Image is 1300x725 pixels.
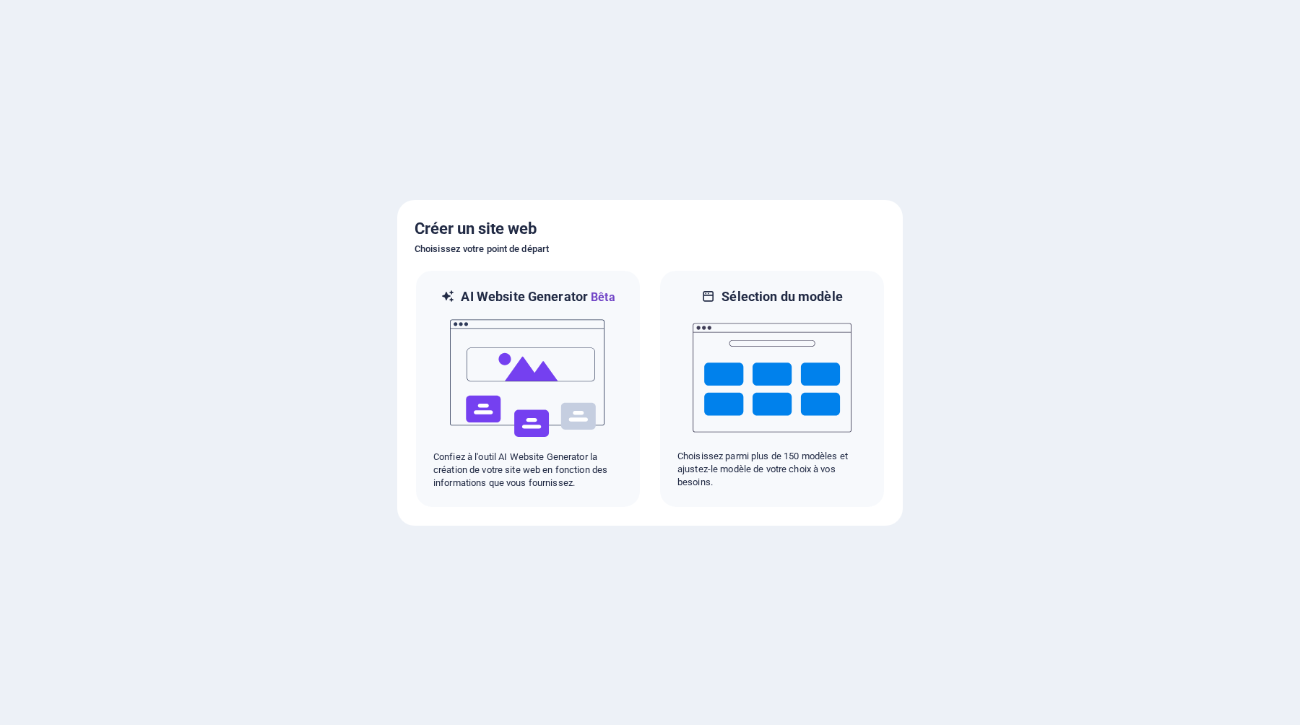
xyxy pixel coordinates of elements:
p: Choisissez parmi plus de 150 modèles et ajustez-le modèle de votre choix à vos besoins. [677,450,867,489]
h5: Créer un site web [415,217,885,240]
div: AI Website GeneratorBêtaaiConfiez à l'outil AI Website Generator la création de votre site web en... [415,269,641,508]
span: Bêta [588,290,615,304]
h6: Sélection du modèle [721,288,843,305]
img: ai [448,306,607,451]
h6: Choisissez votre point de départ [415,240,885,258]
h6: AI Website Generator [461,288,615,306]
div: Sélection du modèleChoisissez parmi plus de 150 modèles et ajustez-le modèle de votre choix à vos... [659,269,885,508]
p: Confiez à l'outil AI Website Generator la création de votre site web en fonction des informations... [433,451,623,490]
